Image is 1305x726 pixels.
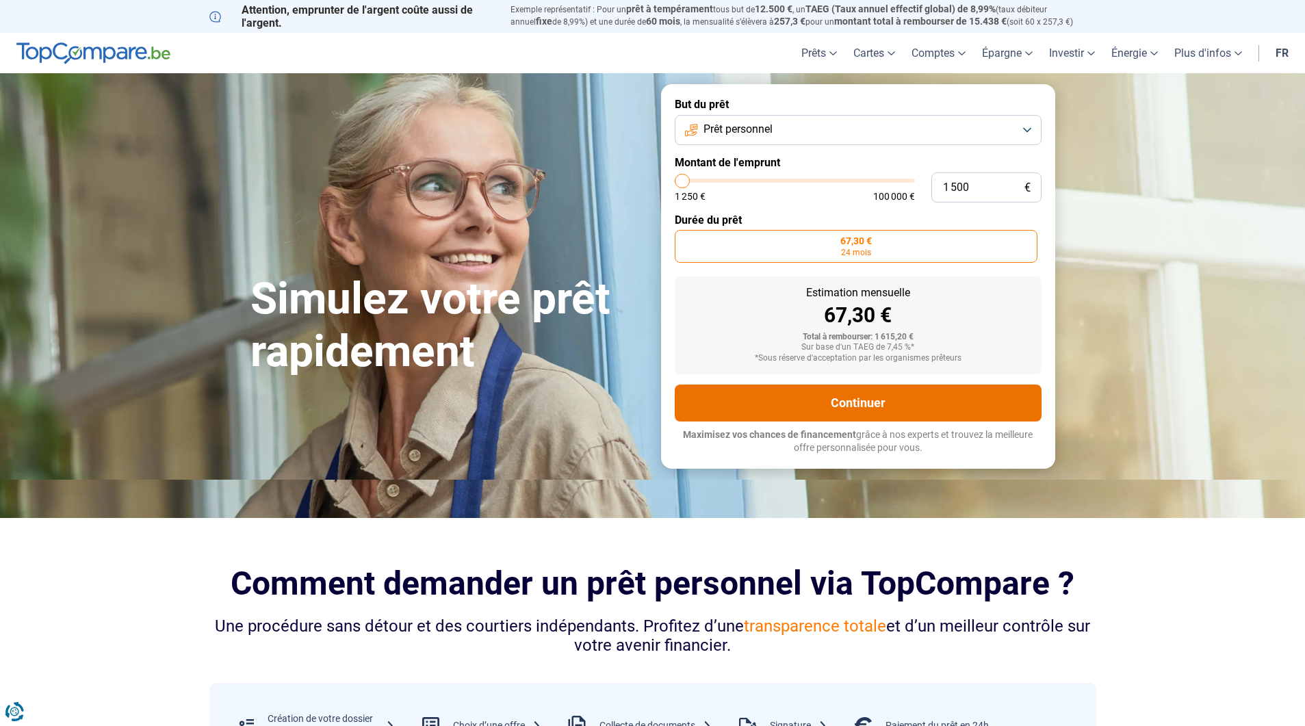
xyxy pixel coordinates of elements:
a: Comptes [903,33,974,73]
span: 1 250 € [675,192,706,201]
p: Exemple représentatif : Pour un tous but de , un (taux débiteur annuel de 8,99%) et une durée de ... [511,3,1096,28]
span: 67,30 € [840,236,872,246]
span: 24 mois [841,248,871,257]
div: Une procédure sans détour et des courtiers indépendants. Profitez d’une et d’un meilleur contrôle... [209,617,1096,656]
span: transparence totale [744,617,886,636]
div: Total à rembourser: 1 615,20 € [686,333,1031,342]
p: Attention, emprunter de l'argent coûte aussi de l'argent. [209,3,494,29]
span: fixe [536,16,552,27]
p: grâce à nos experts et trouvez la meilleure offre personnalisée pour vous. [675,428,1042,455]
a: Prêts [793,33,845,73]
span: 100 000 € [873,192,915,201]
a: Épargne [974,33,1041,73]
span: € [1024,182,1031,194]
span: 12.500 € [755,3,792,14]
h1: Simulez votre prêt rapidement [250,273,645,378]
button: Prêt personnel [675,115,1042,145]
label: Durée du prêt [675,213,1042,226]
span: 257,3 € [774,16,805,27]
div: Sur base d'un TAEG de 7,45 %* [686,343,1031,352]
span: Prêt personnel [703,122,773,137]
span: TAEG (Taux annuel effectif global) de 8,99% [805,3,996,14]
label: Montant de l'emprunt [675,156,1042,169]
a: fr [1267,33,1297,73]
div: *Sous réserve d'acceptation par les organismes prêteurs [686,354,1031,363]
a: Plus d'infos [1166,33,1250,73]
a: Investir [1041,33,1103,73]
a: Énergie [1103,33,1166,73]
h2: Comment demander un prêt personnel via TopCompare ? [209,565,1096,602]
span: 60 mois [646,16,680,27]
div: 67,30 € [686,305,1031,326]
img: TopCompare [16,42,170,64]
span: Maximisez vos chances de financement [683,429,856,440]
label: But du prêt [675,98,1042,111]
a: Cartes [845,33,903,73]
button: Continuer [675,385,1042,422]
div: Estimation mensuelle [686,287,1031,298]
span: montant total à rembourser de 15.438 € [834,16,1007,27]
span: prêt à tempérament [626,3,713,14]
